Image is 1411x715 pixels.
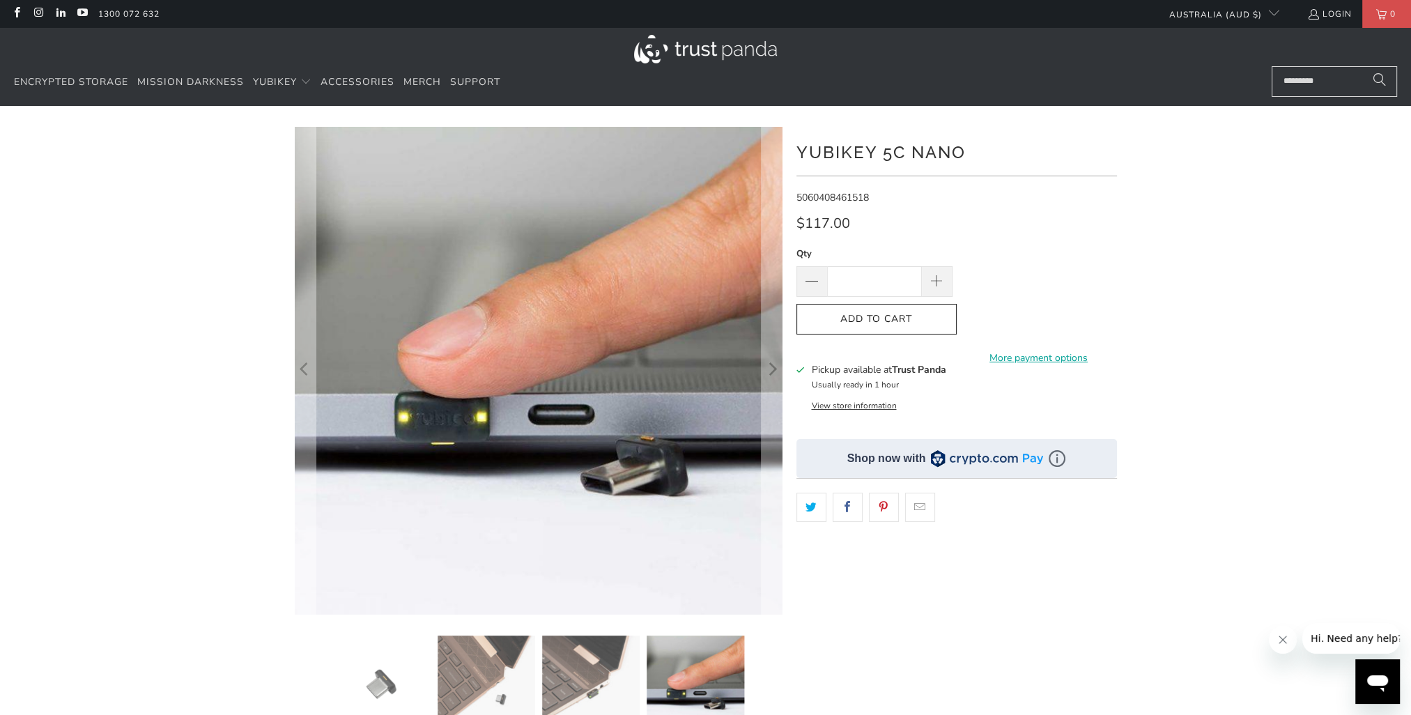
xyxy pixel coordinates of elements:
[961,351,1117,366] a: More payment options
[1362,66,1397,97] button: Search
[833,493,863,522] a: Share this on Facebook
[811,379,898,390] small: Usually ready in 1 hour
[294,127,316,615] button: Previous
[253,75,297,89] span: YubiKey
[14,66,128,99] a: Encrypted Storage
[403,66,441,99] a: Merch
[1302,623,1400,654] iframe: Message from company
[137,75,244,89] span: Mission Darkness
[761,127,783,615] button: Next
[1272,66,1397,97] input: Search...
[14,75,128,89] span: Encrypted Storage
[796,191,869,204] span: 5060408461518
[869,493,899,522] a: Share this on Pinterest
[796,246,953,261] label: Qty
[847,451,926,466] div: Shop now with
[1269,626,1297,654] iframe: Close message
[891,363,946,376] b: Trust Panda
[1307,6,1352,22] a: Login
[253,66,311,99] summary: YubiKey
[14,66,500,99] nav: Translation missing: en.navigation.header.main_nav
[32,8,44,20] a: Trust Panda Australia on Instagram
[137,66,244,99] a: Mission Darkness
[54,8,66,20] a: Trust Panda Australia on LinkedIn
[8,10,100,21] span: Hi. Need any help?
[796,304,957,335] button: Add to Cart
[634,35,777,63] img: Trust Panda Australia
[811,362,946,377] h3: Pickup available at
[905,493,935,522] a: Email this to a friend
[98,6,160,22] a: 1300 072 632
[796,493,826,522] a: Share this on Twitter
[321,75,394,89] span: Accessories
[796,137,1117,165] h1: YubiKey 5C Nano
[1355,659,1400,704] iframe: Button to launch messaging window
[10,8,22,20] a: Trust Panda Australia on Facebook
[796,546,1117,592] iframe: Reviews Widget
[76,8,88,20] a: Trust Panda Australia on YouTube
[450,66,500,99] a: Support
[403,75,441,89] span: Merch
[321,66,394,99] a: Accessories
[811,314,942,325] span: Add to Cart
[294,127,782,615] a: YubiKey 5C Nano - Trust Panda
[796,214,850,233] span: $117.00
[811,400,896,411] button: View store information
[450,75,500,89] span: Support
